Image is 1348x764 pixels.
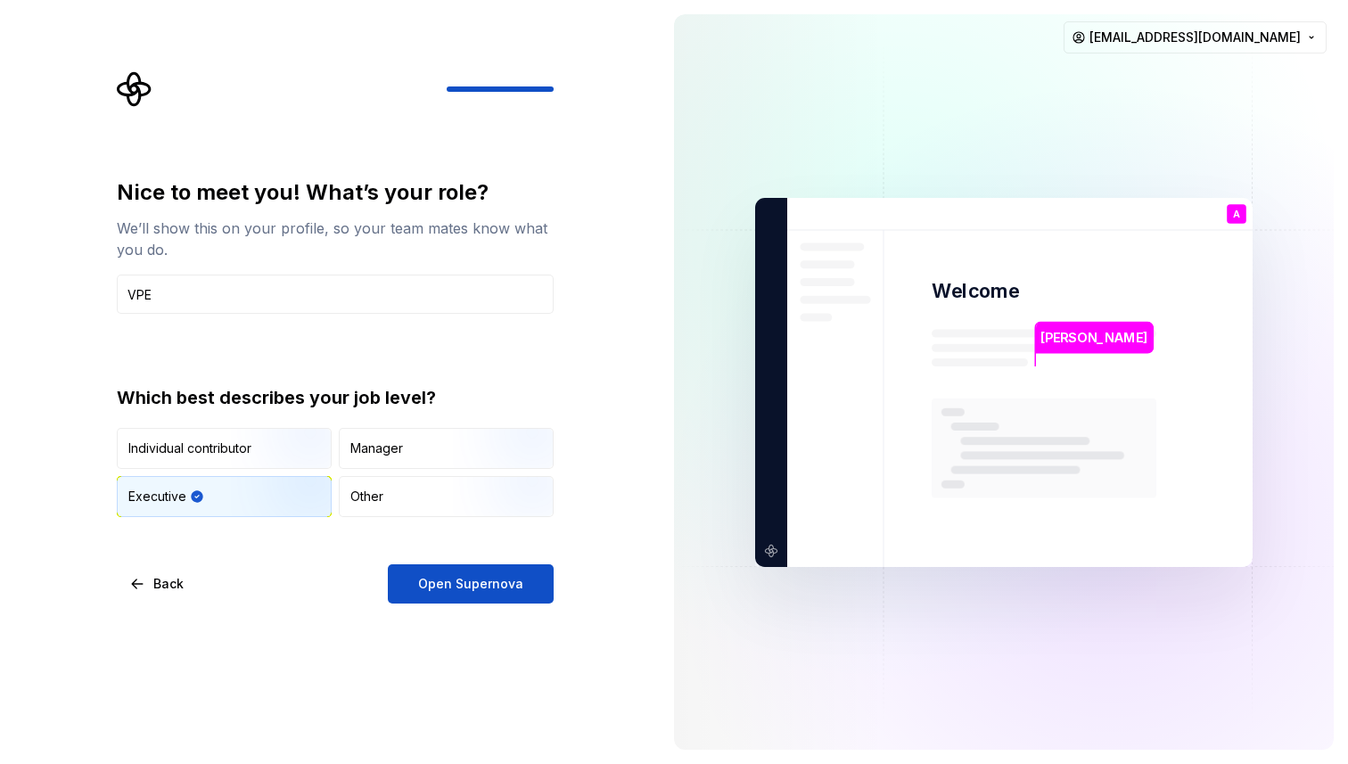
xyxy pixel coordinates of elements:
input: Job title [117,275,554,314]
p: A [1233,209,1240,218]
div: Individual contributor [128,440,251,457]
button: Open Supernova [388,564,554,604]
div: Executive [128,488,186,505]
span: Back [153,575,184,593]
div: Which best describes your job level? [117,385,554,410]
button: [EMAIL_ADDRESS][DOMAIN_NAME] [1064,21,1327,53]
p: Welcome [932,278,1019,304]
span: [EMAIL_ADDRESS][DOMAIN_NAME] [1089,29,1301,46]
svg: Supernova Logo [117,71,152,107]
span: Open Supernova [418,575,523,593]
div: Other [350,488,383,505]
div: We’ll show this on your profile, so your team mates know what you do. [117,218,554,260]
div: Nice to meet you! What’s your role? [117,178,554,207]
button: Back [117,564,199,604]
div: Manager [350,440,403,457]
p: [PERSON_NAME] [1040,327,1147,347]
